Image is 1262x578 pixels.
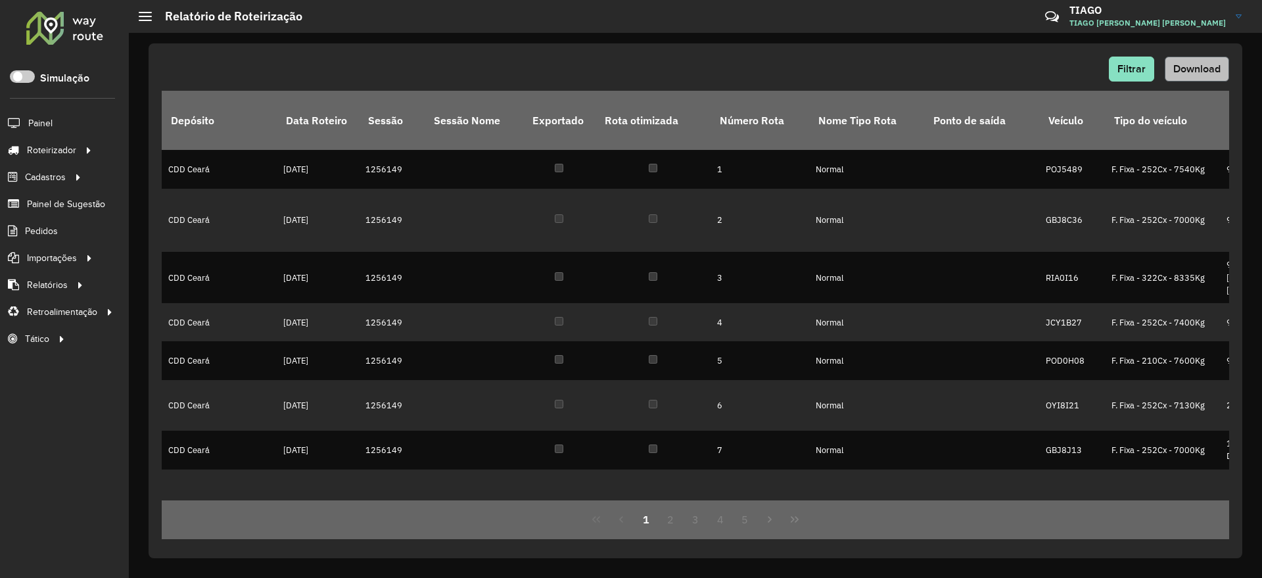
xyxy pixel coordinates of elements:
td: CDD Ceará [162,252,277,303]
td: RIA0I16 [1039,252,1105,303]
span: Importações [27,251,77,265]
button: 1 [634,507,659,532]
td: 1256149 [359,189,425,253]
td: F. Fixa - 252Cx - 7000Kg [1105,189,1220,253]
th: Depósito [162,91,277,150]
th: Rota otimizada [596,91,711,150]
td: Normal [809,150,924,188]
th: Exportado [523,91,596,150]
button: 2 [658,507,683,532]
td: 1256149 [359,252,425,303]
td: [DATE] [277,341,359,379]
td: F. Fixa - 322Cx - 8335Kg [1105,252,1220,303]
td: Normal [809,431,924,469]
td: OYI8I21 [1039,380,1105,431]
span: Tático [25,332,49,346]
td: F. Fixa - 252Cx - 7000Kg [1105,431,1220,469]
td: CDD Ceará [162,189,277,253]
td: F. Fixa - 252Cx - 7540Kg [1105,150,1220,188]
span: TIAGO [PERSON_NAME] [PERSON_NAME] [1069,17,1226,29]
span: Painel [28,116,53,130]
td: 1 [711,150,809,188]
td: 1256149 [359,150,425,188]
label: Simulação [40,70,89,86]
button: Last Page [782,507,807,532]
h2: Relatório de Roteirização [152,9,302,24]
th: Sessão [359,91,425,150]
td: 7 [711,431,809,469]
th: Nome Tipo Rota [809,91,924,150]
td: F. Fixa - 252Cx - 7400Kg [1105,303,1220,341]
button: Download [1165,57,1229,82]
td: 1256149 [359,303,425,341]
td: 1256149 [359,341,425,379]
td: Normal [809,303,924,341]
button: 3 [683,507,708,532]
td: F. Fixa - 252Cx - 7130Kg [1105,380,1220,431]
span: Filtrar [1117,63,1146,74]
th: Número Rota [711,91,809,150]
td: CDD Ceará [162,380,277,431]
th: Ponto de saída [924,91,1039,150]
button: Next Page [757,507,782,532]
td: 6 [711,380,809,431]
td: GBJ8C36 [1039,189,1105,253]
td: POD0H08 [1039,341,1105,379]
span: Cadastros [25,170,66,184]
button: 4 [708,507,733,532]
td: JCY1B27 [1039,303,1105,341]
td: [DATE] [277,252,359,303]
td: Normal [809,380,924,431]
td: Normal [809,252,924,303]
td: [DATE] [277,380,359,431]
button: Filtrar [1109,57,1154,82]
td: [DATE] [277,150,359,188]
span: Download [1173,63,1221,74]
td: GBJ8J13 [1039,431,1105,469]
span: Retroalimentação [27,305,97,319]
td: [DATE] [277,189,359,253]
td: CDD Ceará [162,150,277,188]
span: Relatórios [27,278,68,292]
td: [DATE] [277,303,359,341]
td: [DATE] [277,431,359,469]
td: CDD Ceará [162,303,277,341]
td: CDD Ceará [162,341,277,379]
span: Pedidos [25,224,58,238]
td: Normal [809,189,924,253]
td: F. Fixa - 210Cx - 7600Kg [1105,341,1220,379]
td: 3 [711,252,809,303]
button: 5 [733,507,758,532]
th: Sessão Nome [425,91,523,150]
td: Normal [809,341,924,379]
td: 5 [711,341,809,379]
td: 2 [711,189,809,253]
th: Tipo do veículo [1105,91,1220,150]
td: CDD Ceará [162,431,277,469]
td: 1256149 [359,431,425,469]
a: Contato Rápido [1038,3,1066,31]
th: Data Roteiro [277,91,359,150]
h3: TIAGO [1069,4,1226,16]
span: Roteirizador [27,143,76,157]
td: 1256149 [359,380,425,431]
th: Veículo [1039,91,1105,150]
span: Painel de Sugestão [27,197,105,211]
td: POJ5489 [1039,150,1105,188]
td: 4 [711,303,809,341]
